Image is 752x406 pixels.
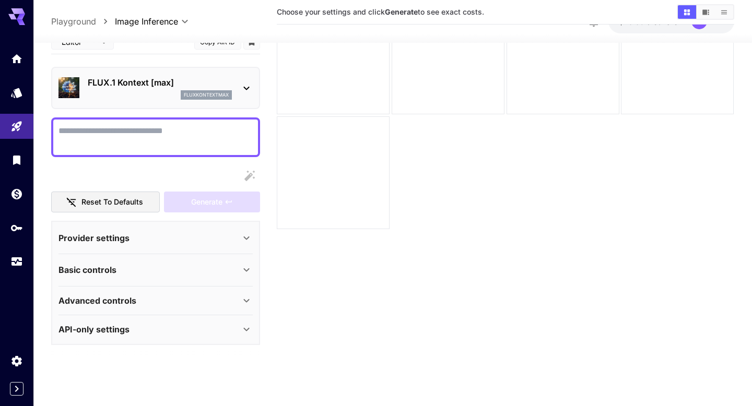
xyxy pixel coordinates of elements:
[10,86,23,99] div: Models
[10,153,23,166] div: Library
[10,187,23,200] div: Wallet
[88,76,232,89] p: FLUX.1 Kontext [max]
[677,4,734,20] div: Show images in grid viewShow images in video viewShow images in list view
[10,354,23,367] div: Settings
[10,382,23,396] button: Expand sidebar
[58,323,130,336] p: API-only settings
[58,288,253,313] div: Advanced controls
[58,317,253,342] div: API-only settings
[51,15,96,28] a: Playground
[277,7,484,16] span: Choose your settings and click to see exact costs.
[184,91,229,99] p: fluxkontextmax
[715,5,733,19] button: Show images in list view
[10,255,23,268] div: Usage
[385,7,418,16] b: Generate
[10,221,23,234] div: API Keys
[51,191,160,212] button: Reset to defaults
[58,257,253,282] div: Basic controls
[58,231,130,244] p: Provider settings
[619,17,647,26] span: $20.05
[10,52,23,65] div: Home
[678,5,696,19] button: Show images in grid view
[10,120,23,133] div: Playground
[115,15,178,28] span: Image Inference
[58,264,116,276] p: Basic controls
[58,294,136,307] p: Advanced controls
[51,15,115,28] nav: breadcrumb
[58,72,253,104] div: FLUX.1 Kontext [max]fluxkontextmax
[647,17,683,26] span: credits left
[58,225,253,250] div: Provider settings
[697,5,715,19] button: Show images in video view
